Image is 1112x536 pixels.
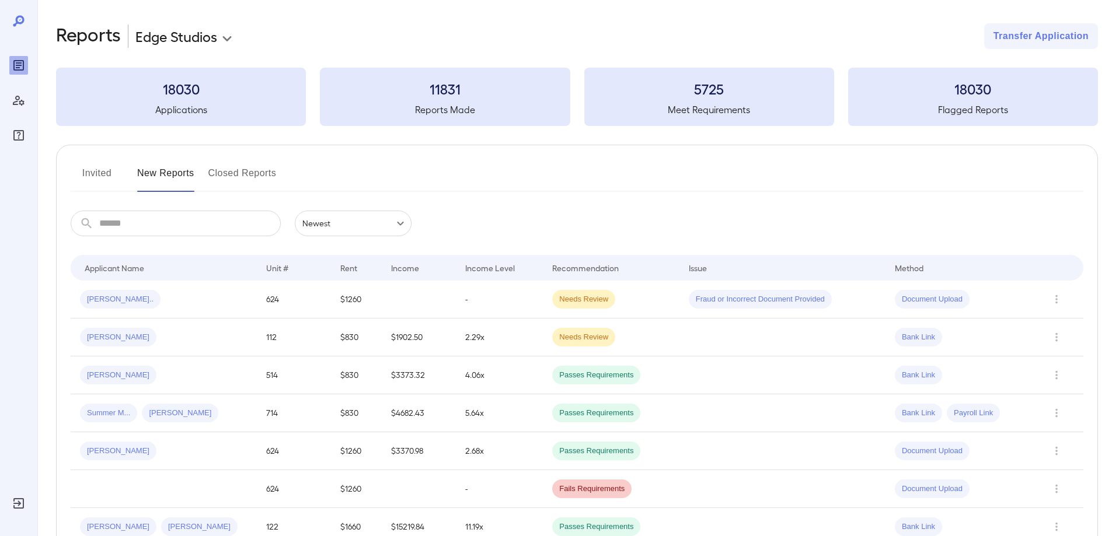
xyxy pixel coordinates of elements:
[382,356,456,394] td: $3373.32
[9,91,28,110] div: Manage Users
[266,261,288,275] div: Unit #
[80,294,161,305] span: [PERSON_NAME]..
[320,103,570,117] h5: Reports Made
[1047,479,1066,498] button: Row Actions
[56,79,306,98] h3: 18030
[552,294,615,305] span: Needs Review
[295,211,412,236] div: Newest
[1047,328,1066,346] button: Row Actions
[331,318,382,356] td: $830
[257,281,331,318] td: 624
[456,281,543,318] td: -
[257,394,331,432] td: 714
[552,521,640,533] span: Passes Requirements
[391,261,419,275] div: Income
[382,394,456,432] td: $4682.43
[895,261,923,275] div: Method
[1047,290,1066,309] button: Row Actions
[56,23,121,49] h2: Reports
[142,408,218,419] span: [PERSON_NAME]
[689,294,832,305] span: Fraud or Incorrect Document Provided
[320,79,570,98] h3: 11831
[80,446,156,457] span: [PERSON_NAME]
[257,432,331,470] td: 624
[9,494,28,513] div: Log Out
[340,261,359,275] div: Rent
[257,470,331,508] td: 624
[552,261,619,275] div: Recommendation
[456,394,543,432] td: 5.64x
[56,68,1098,126] summary: 18030Applications11831Reports Made5725Meet Requirements18030Flagged Reports
[80,408,137,419] span: Summer M...
[137,164,194,192] button: New Reports
[895,521,942,533] span: Bank Link
[9,56,28,75] div: Reports
[848,79,1098,98] h3: 18030
[947,408,1000,419] span: Payroll Link
[552,370,640,381] span: Passes Requirements
[1047,442,1066,460] button: Row Actions
[848,103,1098,117] h5: Flagged Reports
[895,484,970,495] span: Document Upload
[895,294,970,305] span: Document Upload
[552,446,640,457] span: Passes Requirements
[456,470,543,508] td: -
[382,432,456,470] td: $3370.98
[552,408,640,419] span: Passes Requirements
[80,332,156,343] span: [PERSON_NAME]
[552,332,615,343] span: Needs Review
[257,318,331,356] td: 112
[465,261,515,275] div: Income Level
[984,23,1098,49] button: Transfer Application
[331,470,382,508] td: $1260
[161,521,238,533] span: [PERSON_NAME]
[456,318,543,356] td: 2.29x
[71,164,123,192] button: Invited
[895,370,942,381] span: Bank Link
[80,370,156,381] span: [PERSON_NAME]
[1047,404,1066,422] button: Row Actions
[56,103,306,117] h5: Applications
[552,484,632,495] span: Fails Requirements
[382,318,456,356] td: $1902.50
[135,27,217,45] p: Edge Studios
[456,356,543,394] td: 4.06x
[584,103,834,117] h5: Meet Requirements
[1047,366,1066,384] button: Row Actions
[331,281,382,318] td: $1260
[331,394,382,432] td: $830
[80,521,156,533] span: [PERSON_NAME]
[257,356,331,394] td: 514
[208,164,277,192] button: Closed Reports
[456,432,543,470] td: 2.68x
[331,432,382,470] td: $1260
[85,261,144,275] div: Applicant Name
[895,332,942,343] span: Bank Link
[331,356,382,394] td: $830
[1047,517,1066,536] button: Row Actions
[689,261,707,275] div: Issue
[9,126,28,145] div: FAQ
[895,446,970,457] span: Document Upload
[584,79,834,98] h3: 5725
[895,408,942,419] span: Bank Link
